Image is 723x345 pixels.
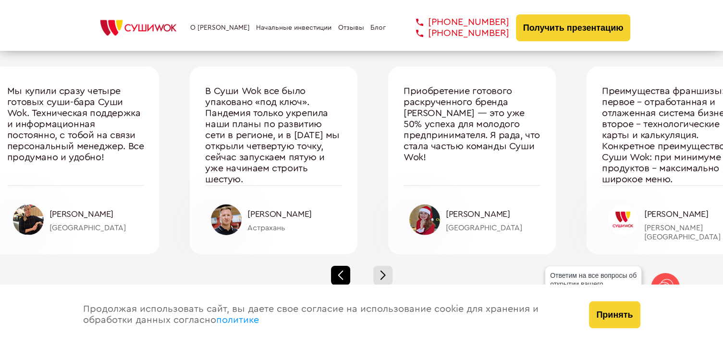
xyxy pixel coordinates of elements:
a: [PHONE_NUMBER] [402,17,509,28]
div: В Суши Wok все было упаковано «под ключ». Пандемия только укрепила наши планы по развитию сети в ... [205,86,342,185]
div: [PERSON_NAME] [446,209,540,219]
div: Мы купили сразу четыре готовых суши-бара Суши Wok. Техническая поддержка и информационная постоян... [7,86,144,185]
a: Начальные инвестиции [256,24,331,32]
div: [PERSON_NAME] [247,209,342,219]
a: Блог [370,24,386,32]
div: Астрахань [247,224,342,232]
button: Принять [589,301,640,328]
a: политике [216,315,259,325]
a: Отзывы [338,24,364,32]
a: [PHONE_NUMBER] [402,28,509,39]
div: [PERSON_NAME] [49,209,144,219]
button: Получить презентацию [516,14,631,41]
a: О [PERSON_NAME] [190,24,250,32]
div: [GEOGRAPHIC_DATA] [446,224,540,232]
div: Ответим на все вопросы об открытии вашего [PERSON_NAME]! [545,266,641,302]
img: СУШИWOK [93,17,184,38]
div: Приобретение готового раскрученного бренда [PERSON_NAME] — это уже 50% успеха для молодого предпр... [404,86,540,185]
div: Продолжая использовать сайт, вы даете свое согласие на использование cookie для хранения и обрабо... [74,285,580,345]
div: [GEOGRAPHIC_DATA] [49,224,144,232]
